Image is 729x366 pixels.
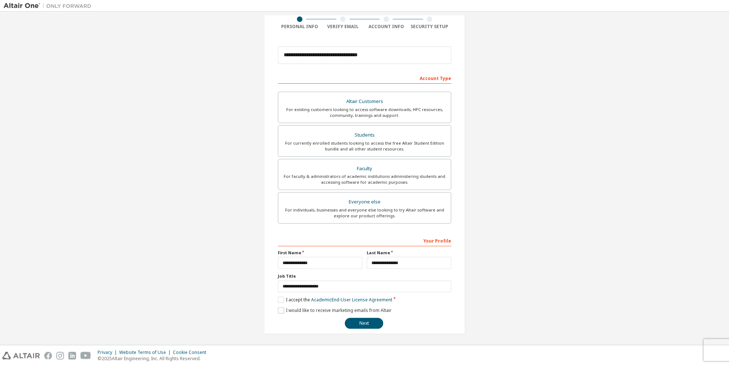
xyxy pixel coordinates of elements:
[56,352,64,359] img: instagram.svg
[311,297,392,303] a: Academic End-User License Agreement
[283,207,446,219] div: For individuals, businesses and everyone else looking to try Altair software and explore our prod...
[278,307,392,313] label: I would like to receive marketing emails from Altair
[283,140,446,152] div: For currently enrolled students looking to access the free Altair Student Edition bundle and all ...
[119,350,173,355] div: Website Terms of Use
[367,250,451,256] label: Last Name
[278,235,451,246] div: Your Profile
[283,96,446,107] div: Altair Customers
[98,350,119,355] div: Privacy
[44,352,52,359] img: facebook.svg
[283,164,446,174] div: Faculty
[4,2,95,9] img: Altair One
[2,352,40,359] img: altair_logo.svg
[283,197,446,207] div: Everyone else
[278,250,362,256] label: First Name
[98,355,211,362] p: © 2025 Altair Engineering, Inc. All Rights Reserved.
[283,174,446,185] div: For faculty & administrators of academic institutions administering students and accessing softwa...
[278,297,392,303] label: I accept the
[278,24,321,30] div: Personal Info
[364,24,408,30] div: Account Info
[283,130,446,140] div: Students
[345,318,383,329] button: Next
[321,24,365,30] div: Verify Email
[283,107,446,118] div: For existing customers looking to access software downloads, HPC resources, community, trainings ...
[278,72,451,84] div: Account Type
[278,273,451,279] label: Job Title
[80,352,91,359] img: youtube.svg
[173,350,211,355] div: Cookie Consent
[68,352,76,359] img: linkedin.svg
[408,24,452,30] div: Security Setup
